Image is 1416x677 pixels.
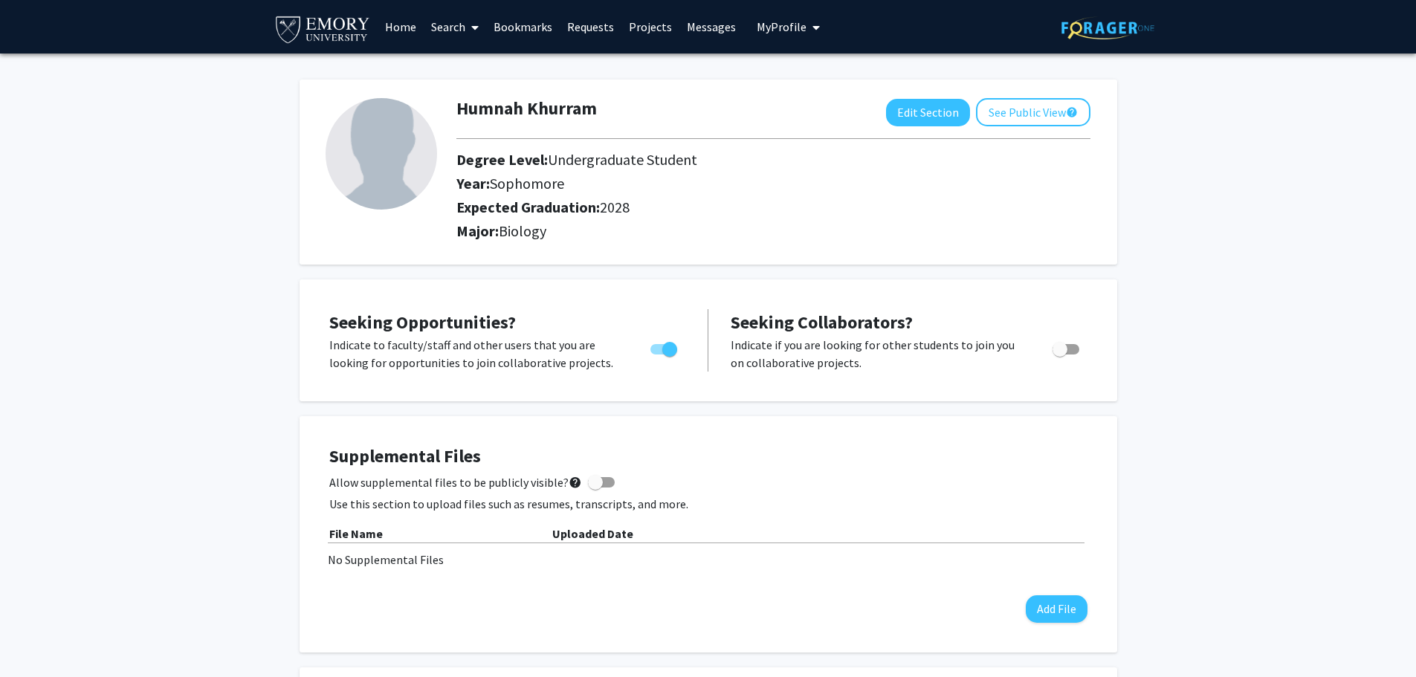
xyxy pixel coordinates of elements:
span: Sophomore [490,174,564,192]
h2: Expected Graduation: [456,198,1023,216]
a: Requests [560,1,621,53]
p: Indicate if you are looking for other students to join you on collaborative projects. [731,336,1024,372]
h4: Supplemental Files [329,446,1087,467]
button: See Public View [976,98,1090,126]
div: Toggle [1047,336,1087,358]
button: Add File [1026,595,1087,623]
mat-icon: help [1066,103,1078,121]
b: Uploaded Date [552,526,633,541]
p: Use this section to upload files such as resumes, transcripts, and more. [329,495,1087,513]
iframe: Chat [11,610,63,666]
img: ForagerOne Logo [1061,16,1154,39]
a: Projects [621,1,679,53]
span: Biology [499,221,546,240]
div: No Supplemental Files [328,551,1089,569]
h2: Year: [456,175,1023,192]
button: Edit Section [886,99,970,126]
p: Indicate to faculty/staff and other users that you are looking for opportunities to join collabor... [329,336,622,372]
span: 2028 [600,198,630,216]
img: Profile Picture [326,98,437,210]
span: Undergraduate Student [548,150,697,169]
mat-icon: help [569,473,582,491]
a: Home [378,1,424,53]
span: Seeking Opportunities? [329,311,516,334]
span: My Profile [757,19,806,34]
span: Seeking Collaborators? [731,311,913,334]
b: File Name [329,526,383,541]
img: Emory University Logo [274,12,372,45]
h2: Degree Level: [456,151,1023,169]
h1: Humnah Khurram [456,98,597,120]
div: Toggle [644,336,685,358]
a: Bookmarks [486,1,560,53]
h2: Major: [456,222,1090,240]
a: Messages [679,1,743,53]
span: Allow supplemental files to be publicly visible? [329,473,582,491]
a: Search [424,1,486,53]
